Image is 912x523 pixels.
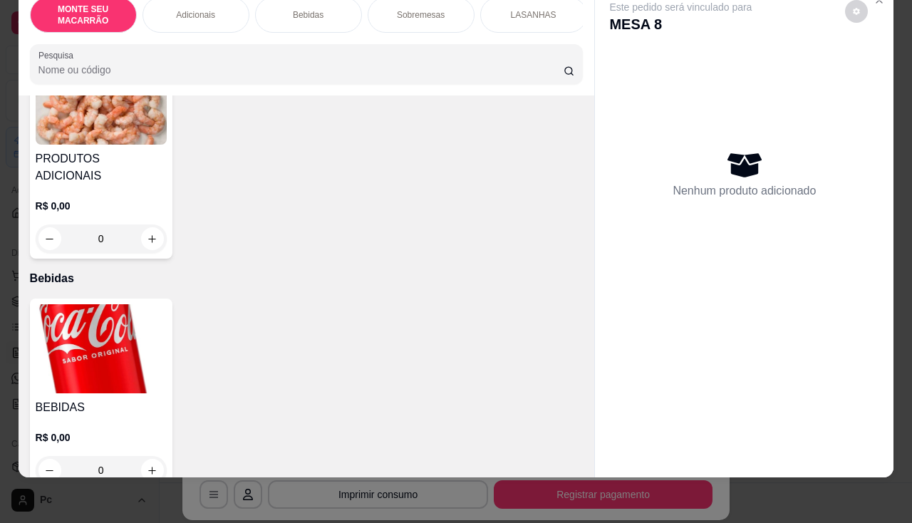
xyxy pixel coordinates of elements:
input: Pesquisa [38,63,564,77]
p: Sobremesas [397,9,445,21]
p: Adicionais [176,9,215,21]
p: R$ 0,00 [36,199,167,213]
img: product-image [36,56,167,145]
p: Nenhum produto adicionado [673,182,816,200]
p: MESA 8 [609,14,752,34]
p: Bebidas [30,270,584,287]
p: LASANHAS [511,9,556,21]
label: Pesquisa [38,49,78,61]
h4: PRODUTOS ADICIONAIS [36,150,167,185]
img: product-image [36,304,167,393]
p: R$ 0,00 [36,430,167,445]
h4: BEBIDAS [36,399,167,416]
p: Bebidas [293,9,323,21]
p: MONTE SEU MACARRÃO [42,4,125,26]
